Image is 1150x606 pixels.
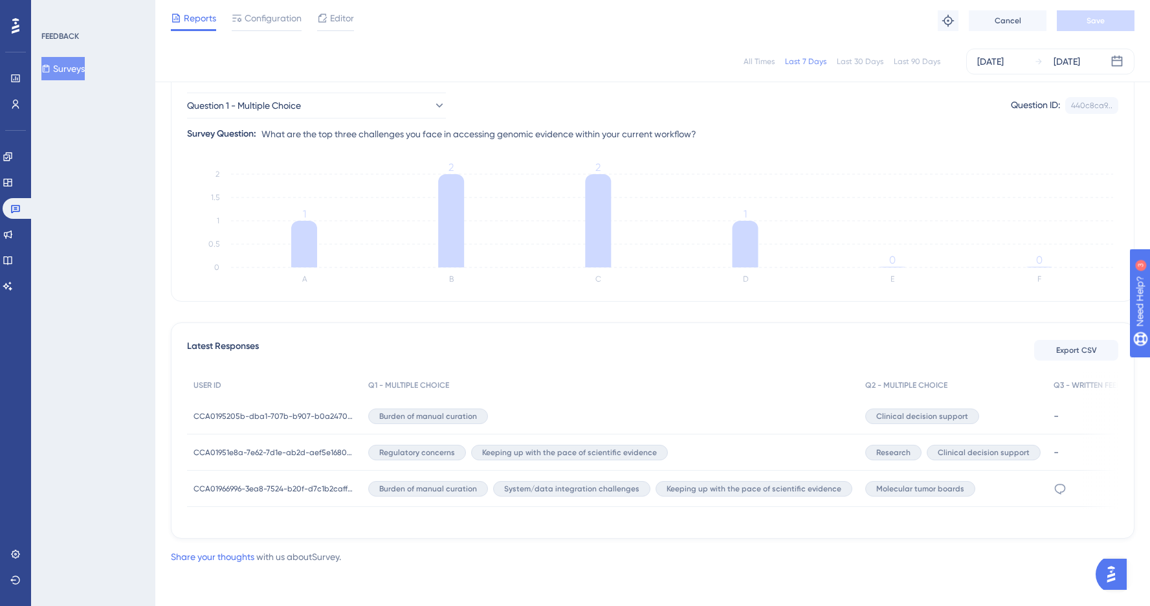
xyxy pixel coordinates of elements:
span: Burden of manual curation [379,484,477,494]
button: Cancel [969,10,1046,31]
div: Last 7 Days [785,56,826,67]
tspan: 1 [744,208,747,220]
span: Molecular tumor boards [876,484,964,494]
tspan: 1.5 [211,193,219,202]
span: CCA01951e8a-7e62-7d1e-ab2d-aef5e1680707 [194,447,355,458]
span: Question 1 - Multiple Choice [187,98,301,113]
span: USER ID [194,380,221,390]
span: Latest Responses [187,339,259,362]
span: Q3 - WRITTEN FEEDBACK [1054,380,1142,390]
text: E [890,275,894,284]
text: A [302,275,307,284]
tspan: 0 [889,254,896,266]
span: Keeping up with the pace of scientific evidence [482,447,657,458]
span: Reports [184,10,216,26]
div: 440c8ca9... [1071,100,1112,111]
div: - [1054,410,1142,422]
text: C [595,275,601,284]
span: Need Help? [30,3,81,19]
a: Share your thoughts [171,552,254,562]
span: What are the top three challenges you face in accessing genomic evidence within your current work... [261,126,696,142]
span: Q2 - MULTIPLE CHOICE [865,380,947,390]
button: Surveys [41,57,85,80]
span: Clinical decision support [938,447,1030,458]
text: D [743,275,749,284]
span: Regulatory concerns [379,447,455,458]
div: [DATE] [977,54,1004,69]
span: Clinical decision support [876,411,968,421]
span: Keeping up with the pace of scientific evidence [667,484,841,494]
span: System/data integration challenges [504,484,639,494]
tspan: 2 [595,161,601,174]
div: [DATE] [1054,54,1080,69]
tspan: 1 [303,208,306,220]
tspan: 2 [448,161,454,174]
button: Export CSV [1034,340,1118,361]
div: All Times [744,56,775,67]
div: Survey Question: [187,126,256,142]
tspan: 0.5 [208,240,219,249]
tspan: 0 [1036,254,1043,266]
span: Q1 - MULTIPLE CHOICE [368,380,449,390]
div: Last 30 Days [837,56,883,67]
span: CCA01966996-3ea8-7524-b20f-d7c1b2caff7e [194,484,355,494]
span: Configuration [245,10,302,26]
span: Export CSV [1056,345,1097,355]
div: Last 90 Days [894,56,940,67]
div: Question ID: [1011,97,1060,114]
div: - [1054,446,1142,458]
span: CCA0195205b-dba1-707b-b907-b0a247041820 [194,411,355,421]
div: 3 [90,6,94,17]
span: Burden of manual curation [379,411,477,421]
button: Question 1 - Multiple Choice [187,93,446,118]
div: FEEDBACK [41,31,79,41]
text: B [449,275,454,284]
iframe: UserGuiding AI Assistant Launcher [1096,555,1134,594]
button: Save [1057,10,1134,31]
tspan: 2 [216,170,219,179]
span: Research [876,447,911,458]
span: Editor [330,10,354,26]
tspan: 0 [214,263,219,272]
tspan: 1 [217,216,219,225]
span: Cancel [995,16,1021,26]
text: F [1037,275,1041,284]
div: with us about Survey . [171,549,341,565]
span: Save [1087,16,1105,26]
